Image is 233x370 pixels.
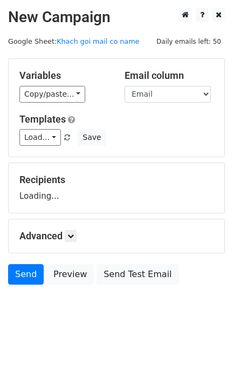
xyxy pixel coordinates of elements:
[19,86,85,103] a: Copy/paste...
[19,129,61,146] a: Load...
[8,8,225,26] h2: New Campaign
[19,174,214,202] div: Loading...
[57,37,139,45] a: Khach goi mail co name
[8,37,139,45] small: Google Sheet:
[19,230,214,242] h5: Advanced
[8,264,44,285] a: Send
[46,264,94,285] a: Preview
[97,264,179,285] a: Send Test Email
[19,70,108,82] h5: Variables
[153,36,225,48] span: Daily emails left: 50
[19,174,214,186] h5: Recipients
[153,37,225,45] a: Daily emails left: 50
[19,113,66,125] a: Templates
[125,70,214,82] h5: Email column
[78,129,106,146] button: Save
